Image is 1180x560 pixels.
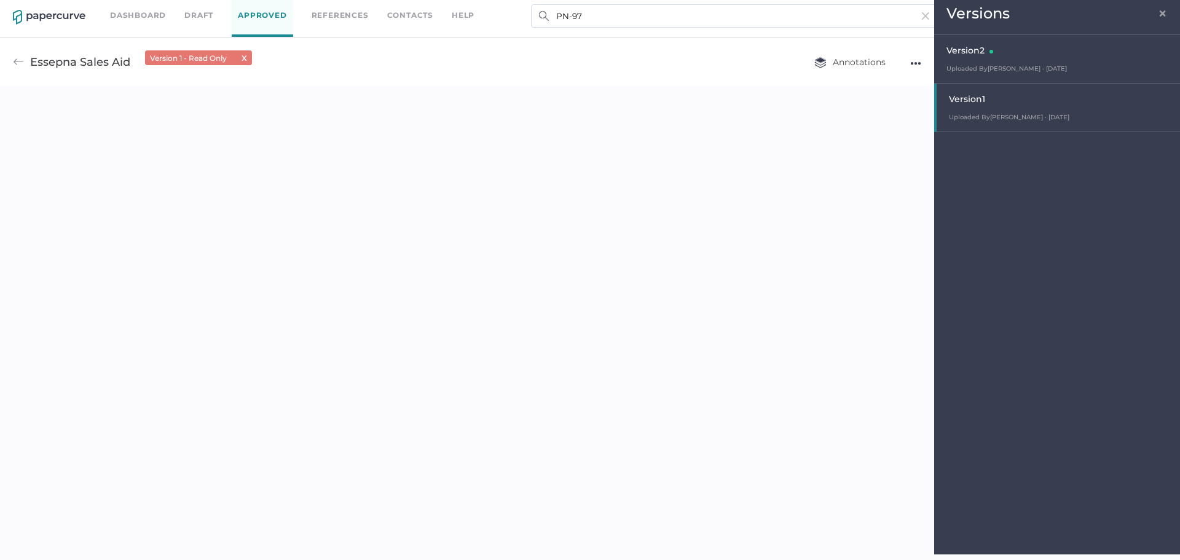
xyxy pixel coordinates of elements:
span: × [1158,7,1168,17]
span: · [1042,65,1044,73]
div: help [452,9,474,22]
a: Contacts [387,9,433,22]
div: Version 1 - Read Only [145,50,252,65]
a: References [312,9,369,22]
button: Annotations [802,50,898,74]
a: Dashboard [110,9,166,22]
div: x [242,52,247,63]
div: ●●● [910,55,921,72]
img: annotation-layers.cc6d0e6b.svg [814,57,827,68]
a: Draft [184,9,213,22]
img: cross-light-grey.10ea7ca4.svg [922,12,929,20]
span: Uploaded By [PERSON_NAME] [DATE] [946,65,1067,73]
span: Versions [946,4,1010,22]
img: papercurve-logo-colour.7244d18c.svg [13,10,85,25]
img: back-arrow-grey.72011ae3.svg [13,57,24,68]
div: Essepna Sales Aid [30,50,130,74]
span: Annotations [814,57,886,68]
span: Uploaded By [PERSON_NAME] [DATE] [949,113,1069,121]
span: Version 2 [946,45,985,56]
input: Search Workspace [531,4,937,28]
span: · [1045,113,1047,121]
img: search.bf03fe8b.svg [539,11,549,21]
